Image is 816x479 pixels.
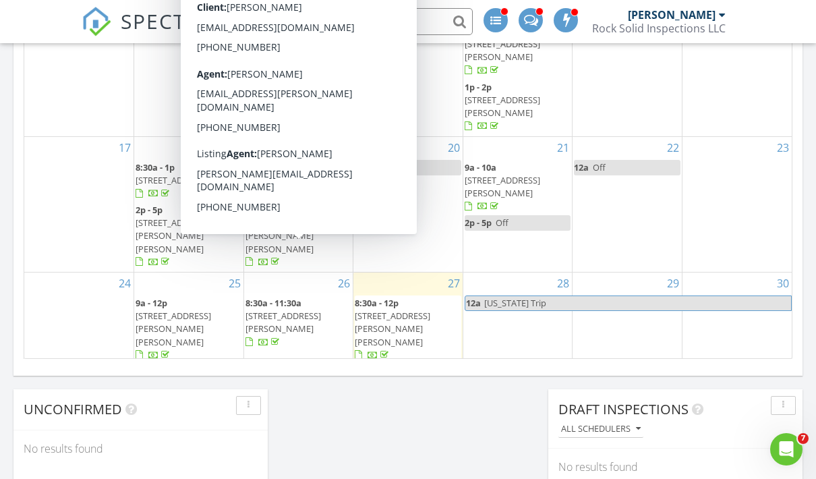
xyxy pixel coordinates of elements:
span: 8:30a - 11:30a [245,297,301,309]
td: Go to August 26, 2025 [243,273,353,422]
span: [STREET_ADDRESS][PERSON_NAME] [245,310,321,335]
td: Go to August 29, 2025 [573,273,682,422]
a: Go to August 25, 2025 [226,273,243,294]
td: Go to August 23, 2025 [682,136,792,272]
span: 8:30a - 12p [355,297,399,309]
button: All schedulers [558,420,643,439]
span: Off [496,217,508,229]
a: Go to August 20, 2025 [445,137,463,159]
span: Off [374,161,386,173]
a: Go to August 22, 2025 [664,137,682,159]
span: SPECTORA [121,7,231,35]
a: 1p - 4:30p [STREET_ADDRESS] [245,64,321,102]
span: 1p - 4:30p [245,64,285,76]
span: [STREET_ADDRESS] [245,77,321,89]
span: [STREET_ADDRESS] [245,174,321,186]
td: Go to August 30, 2025 [682,273,792,422]
td: Go to August 27, 2025 [353,273,463,422]
a: 8:30a - 11:30a [STREET_ADDRESS][PERSON_NAME] [245,297,321,348]
a: 1p - 4:30p [STREET_ADDRESS] [245,63,352,105]
iframe: Intercom live chat [770,433,803,466]
span: [STREET_ADDRESS][PERSON_NAME][PERSON_NAME] [136,310,211,347]
span: 2p - 5p [136,204,163,216]
a: Go to August 24, 2025 [116,273,134,294]
a: 1p - 4:30p [STREET_ADDRESS][PERSON_NAME][PERSON_NAME] [245,204,321,268]
span: 12a [574,161,589,173]
a: 9a - 12p [STREET_ADDRESS][PERSON_NAME][PERSON_NAME] [136,297,211,361]
td: Go to August 19, 2025 [243,136,353,272]
span: 9a - 12p [136,297,167,309]
div: [PERSON_NAME] [628,8,716,22]
a: 9a - 10a [STREET_ADDRESS][PERSON_NAME] [465,161,540,213]
a: Go to August 17, 2025 [116,137,134,159]
span: Draft Inspections [558,400,689,418]
a: 2p - 5p [STREET_ADDRESS][PERSON_NAME][PERSON_NAME] [136,202,242,271]
span: 12a [355,161,370,173]
a: Go to August 27, 2025 [445,273,463,294]
span: 8:30a - 1p [136,161,175,173]
a: Go to August 26, 2025 [335,273,353,294]
td: Go to August 22, 2025 [573,136,682,272]
span: 9a - 10a [245,161,277,173]
td: Go to August 20, 2025 [353,136,463,272]
span: [STREET_ADDRESS][PERSON_NAME] [465,38,540,63]
a: SPECTORA [82,18,231,47]
a: 1p - 2p [STREET_ADDRESS][PERSON_NAME] [465,81,540,132]
a: Go to August 28, 2025 [554,273,572,294]
div: Rock Solid Inspections LLC [592,22,726,35]
a: 8:30a - 1p [STREET_ADDRESS] [136,161,211,199]
span: [US_STATE] Trip [484,297,546,309]
a: 11a - 12p [STREET_ADDRESS][PERSON_NAME] [465,24,571,79]
span: 9a - 10a [465,161,496,173]
a: 11a - 12p [STREET_ADDRESS][PERSON_NAME] [465,25,540,76]
td: Go to August 17, 2025 [24,136,134,272]
a: 8:30a - 11:30a [STREET_ADDRESS][PERSON_NAME] [245,295,352,351]
span: Unconfirmed [24,400,122,418]
span: 2p - 5p [465,217,492,229]
a: Go to August 30, 2025 [774,273,792,294]
a: 9a - 12p [STREET_ADDRESS][PERSON_NAME][PERSON_NAME] [136,295,242,364]
span: [STREET_ADDRESS][PERSON_NAME] [465,174,540,199]
img: The Best Home Inspection Software - Spectora [82,7,111,36]
a: Go to August 29, 2025 [664,273,682,294]
a: 8:30a - 1p [STREET_ADDRESS] [136,160,242,202]
a: 9a - 10a [STREET_ADDRESS][PERSON_NAME] [465,160,571,215]
a: 1p - 4:30p [STREET_ADDRESS][PERSON_NAME][PERSON_NAME] [245,202,352,271]
div: No results found [13,430,268,467]
span: 7 [798,433,809,444]
a: 9a - 10a [STREET_ADDRESS] [245,160,352,202]
a: 9a - 10a [STREET_ADDRESS] [245,161,321,199]
td: Go to August 28, 2025 [463,273,573,422]
input: Search everything... [203,8,473,35]
a: Go to August 18, 2025 [226,137,243,159]
span: [STREET_ADDRESS][PERSON_NAME][PERSON_NAME] [245,217,321,254]
span: 1p - 2p [465,81,492,93]
a: 8:30a - 12p [STREET_ADDRESS][PERSON_NAME][PERSON_NAME] [355,297,430,361]
a: 2p - 5p [STREET_ADDRESS][PERSON_NAME][PERSON_NAME] [136,204,211,268]
a: 1p - 2p [STREET_ADDRESS][PERSON_NAME] [465,80,571,135]
a: Go to August 23, 2025 [774,137,792,159]
span: [STREET_ADDRESS][PERSON_NAME][PERSON_NAME] [355,310,430,347]
span: 1p - 4:30p [245,204,285,216]
span: [STREET_ADDRESS][PERSON_NAME][PERSON_NAME] [136,217,211,254]
td: Go to August 25, 2025 [134,273,244,422]
td: Go to August 18, 2025 [134,136,244,272]
span: 12a [465,296,482,310]
span: [STREET_ADDRESS] [136,174,211,186]
a: Go to August 21, 2025 [554,137,572,159]
span: [STREET_ADDRESS][PERSON_NAME] [465,94,540,119]
span: Off [593,161,606,173]
a: 8:30a - 12p [STREET_ADDRESS][PERSON_NAME][PERSON_NAME] [355,295,461,364]
div: All schedulers [561,424,641,434]
a: Go to August 19, 2025 [335,137,353,159]
td: Go to August 24, 2025 [24,273,134,422]
td: Go to August 21, 2025 [463,136,573,272]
